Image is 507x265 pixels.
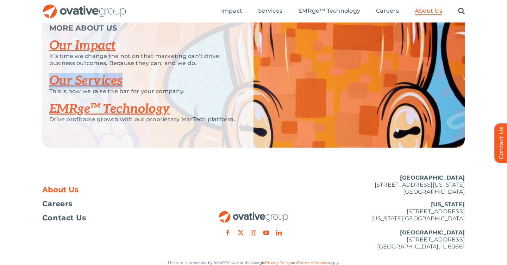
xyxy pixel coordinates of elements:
[415,7,442,14] span: About Us
[298,7,360,14] span: EMRge™ Technology
[42,4,127,10] a: OG_Full_horizontal_RGB
[221,7,242,15] a: Impact
[49,25,236,32] p: MORE ABOUT US
[458,7,465,15] a: Search
[218,210,289,217] a: OG_Full_horizontal_RGB
[49,73,123,89] a: Our Services
[400,174,465,181] u: [GEOGRAPHIC_DATA]
[42,214,86,221] span: Contact Us
[376,7,399,15] a: Careers
[298,7,360,15] a: EMRge™ Technology
[251,230,256,235] a: instagram
[415,7,442,15] a: About Us
[258,7,282,15] a: Services
[324,201,465,250] p: [STREET_ADDRESS] [US_STATE][GEOGRAPHIC_DATA] [STREET_ADDRESS] [GEOGRAPHIC_DATA], IL 60661
[42,186,183,193] a: About Us
[276,230,282,235] a: linkedin
[265,260,290,265] a: Privacy Policy
[42,214,183,221] a: Contact Us
[258,7,282,14] span: Services
[42,186,79,193] span: About Us
[238,230,244,235] a: twitter
[49,116,236,123] p: Drive profitable growth with our proprietary MarTech platform.
[431,201,465,208] u: [US_STATE]
[49,88,236,95] p: This is how we raise the bar for your company.
[263,230,269,235] a: youtube
[400,229,465,236] u: [GEOGRAPHIC_DATA]
[225,230,231,235] a: facebook
[49,53,236,67] p: It’s time we change the notion that marketing can’t drive business outcomes. Because they can, an...
[42,186,183,221] nav: Footer Menu
[376,7,399,14] span: Careers
[49,38,116,53] a: Our Impact
[324,174,465,195] p: [STREET_ADDRESS][US_STATE] [GEOGRAPHIC_DATA]
[42,200,183,207] a: Careers
[298,260,328,265] a: Terms of Service
[49,101,170,117] a: EMRge™ Technology
[221,7,242,14] span: Impact
[42,200,72,207] span: Careers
